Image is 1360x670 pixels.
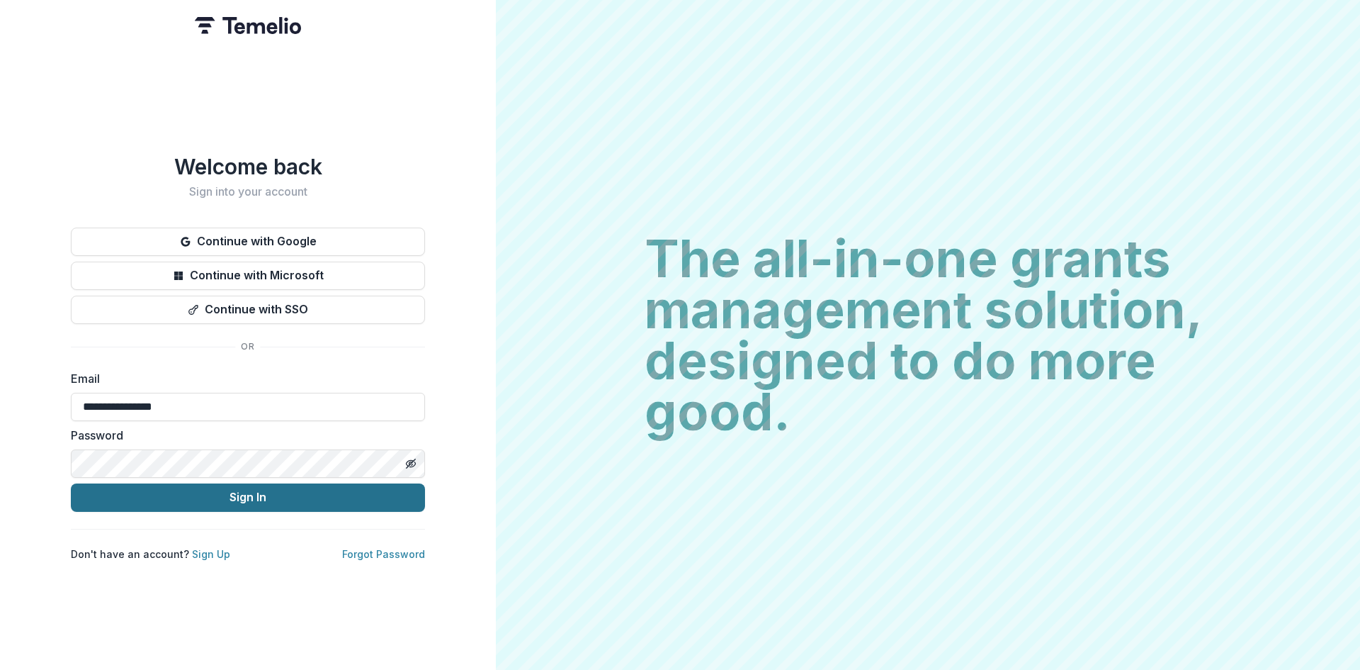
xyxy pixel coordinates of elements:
button: Toggle password visibility [399,452,422,475]
p: Don't have an account? [71,547,230,562]
h2: Sign into your account [71,185,425,199]
label: Password [71,427,416,444]
button: Continue with SSO [71,296,425,324]
img: Temelio [195,17,301,34]
button: Continue with Google [71,228,425,256]
a: Sign Up [192,548,230,560]
label: Email [71,370,416,387]
button: Continue with Microsoft [71,262,425,290]
a: Forgot Password [342,548,425,560]
button: Sign In [71,484,425,512]
h1: Welcome back [71,154,425,179]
